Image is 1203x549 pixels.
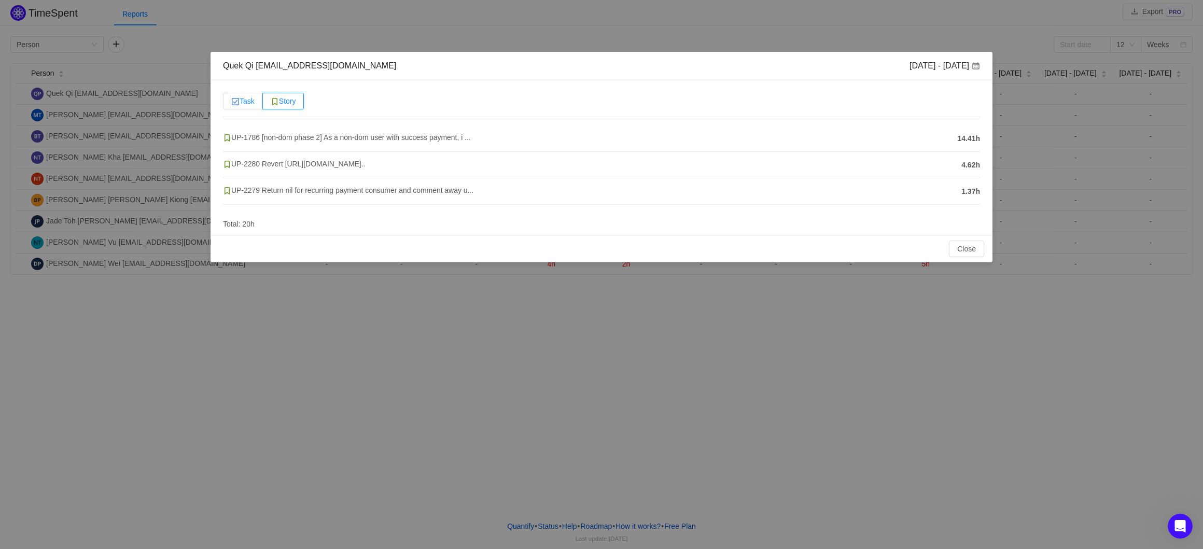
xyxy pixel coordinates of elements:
span: UP-2280 Revert [URL][DOMAIN_NAME].. [223,160,365,168]
div: [DATE] - [DATE] [910,60,980,72]
iframe: Intercom live chat [1168,514,1193,539]
span: Task [231,97,255,105]
img: 10315 [223,134,231,142]
img: 10315 [223,160,231,168]
span: Total: 20h [223,220,255,228]
img: 10315 [271,97,279,106]
div: Quek Qi [EMAIL_ADDRESS][DOMAIN_NAME] [223,60,396,72]
button: Close [949,241,984,257]
img: 10318 [231,97,240,106]
span: Story [271,97,296,105]
span: 1.37h [961,186,980,197]
img: 10315 [223,187,231,195]
span: UP-1786 [non-dom phase 2] As a non-dom user with success payment, i ... [223,133,471,142]
span: 4.62h [961,160,980,171]
span: UP-2279 Return nil for recurring payment consumer and comment away u... [223,186,473,194]
span: 14.41h [957,133,980,144]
